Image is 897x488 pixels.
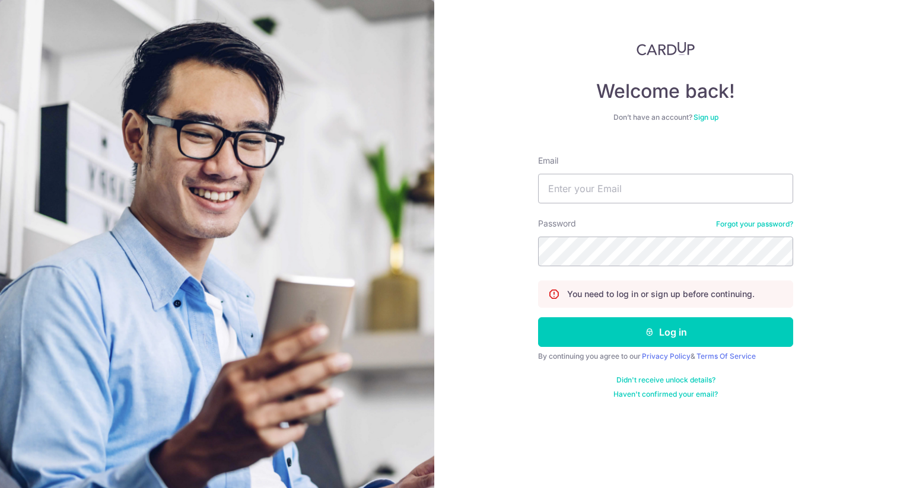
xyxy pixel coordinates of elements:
[613,390,718,399] a: Haven't confirmed your email?
[637,42,695,56] img: CardUp Logo
[538,218,576,229] label: Password
[567,288,755,300] p: You need to log in or sign up before continuing.
[538,174,793,203] input: Enter your Email
[642,352,691,361] a: Privacy Policy
[538,317,793,347] button: Log in
[538,79,793,103] h4: Welcome back!
[696,352,756,361] a: Terms Of Service
[538,352,793,361] div: By continuing you agree to our &
[694,113,718,122] a: Sign up
[538,155,558,167] label: Email
[616,375,715,385] a: Didn't receive unlock details?
[538,113,793,122] div: Don’t have an account?
[716,219,793,229] a: Forgot your password?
